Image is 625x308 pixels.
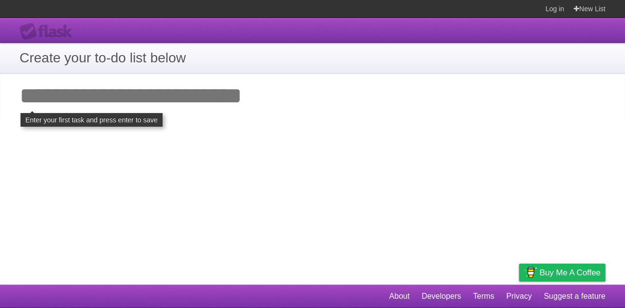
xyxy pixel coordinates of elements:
a: Terms [473,287,495,306]
a: Developers [421,287,461,306]
a: Privacy [506,287,532,306]
a: Buy me a coffee [519,264,605,282]
img: Buy me a coffee [524,264,537,281]
h1: Create your to-do list below [20,48,605,68]
a: About [389,287,410,306]
a: Suggest a feature [544,287,605,306]
span: Buy me a coffee [540,264,601,281]
div: Flask [20,23,78,40]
